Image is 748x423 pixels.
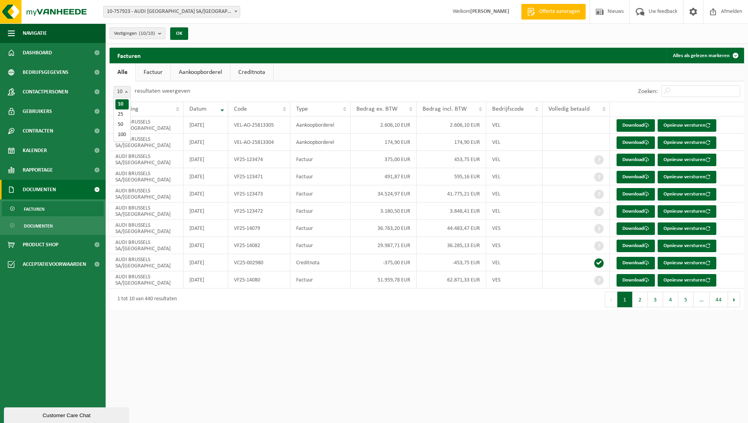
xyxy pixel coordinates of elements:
[617,171,655,183] a: Download
[638,88,658,95] label: Zoeken:
[228,254,290,271] td: VC25-002980
[24,202,45,217] span: Facturen
[351,134,417,151] td: 174,90 EUR
[183,220,228,237] td: [DATE]
[658,154,716,166] button: Opnieuw versturen
[351,271,417,289] td: 51.959,78 EUR
[296,106,308,112] span: Type
[2,201,104,216] a: Facturen
[486,203,543,220] td: VEL
[2,218,104,233] a: Documenten
[110,168,183,185] td: AUDI BRUSSELS SA/[GEOGRAPHIC_DATA]
[417,185,487,203] td: 41.775,21 EUR
[115,130,129,140] li: 100
[617,274,655,287] a: Download
[521,4,586,20] a: Offerte aanvragen
[667,48,743,63] button: Alles als gelezen markeren
[23,141,47,160] span: Kalender
[548,106,590,112] span: Volledig betaald
[290,203,351,220] td: Factuur
[617,240,655,252] a: Download
[183,271,228,289] td: [DATE]
[658,240,716,252] button: Opnieuw versturen
[115,99,129,109] li: 10
[658,188,716,201] button: Opnieuw versturen
[103,6,240,18] span: 10-757923 - AUDI BRUSSELS SA/NV - VORST
[351,185,417,203] td: 34.524,97 EUR
[633,292,648,307] button: 2
[228,237,290,254] td: VF25-14082
[290,271,351,289] td: Factuur
[110,271,183,289] td: AUDI BRUSSELS SA/[GEOGRAPHIC_DATA]
[23,180,56,199] span: Documenten
[492,106,524,112] span: Bedrijfscode
[290,254,351,271] td: Creditnota
[290,134,351,151] td: Aankoopborderel
[189,106,207,112] span: Datum
[658,119,716,132] button: Opnieuw versturen
[470,9,509,14] strong: [PERSON_NAME]
[617,205,655,218] a: Download
[617,154,655,166] a: Download
[663,292,678,307] button: 4
[710,292,728,307] button: 44
[110,48,149,63] h2: Facturen
[605,292,617,307] button: Previous
[290,220,351,237] td: Factuur
[417,220,487,237] td: 44.483,47 EUR
[183,237,228,254] td: [DATE]
[351,168,417,185] td: 491,87 EUR
[486,237,543,254] td: VES
[351,203,417,220] td: 3.180,50 EUR
[228,220,290,237] td: VF25-14079
[115,120,129,130] li: 50
[290,151,351,168] td: Factuur
[170,27,188,40] button: OK
[110,185,183,203] td: AUDI BRUSSELS SA/[GEOGRAPHIC_DATA]
[290,168,351,185] td: Factuur
[617,222,655,235] a: Download
[110,27,165,39] button: Vestigingen(10/10)
[486,271,543,289] td: VES
[417,168,487,185] td: 595,16 EUR
[351,254,417,271] td: -375,00 EUR
[23,63,68,82] span: Bedrijfsgegevens
[617,292,633,307] button: 1
[228,117,290,134] td: VEL-AO-25813305
[183,185,228,203] td: [DATE]
[423,106,467,112] span: Bedrag incl. BTW
[417,203,487,220] td: 3.848,41 EUR
[351,117,417,134] td: 2.606,10 EUR
[23,102,52,121] span: Gebruikers
[114,28,155,39] span: Vestigingen
[486,185,543,203] td: VEL
[486,168,543,185] td: VEL
[417,151,487,168] td: 453,75 EUR
[23,160,53,180] span: Rapportage
[648,292,663,307] button: 3
[113,86,131,98] span: 10
[486,220,543,237] td: VES
[356,106,397,112] span: Bedrag ex. BTW
[658,222,716,235] button: Opnieuw versturen
[114,86,130,97] span: 10
[23,23,47,43] span: Navigatie
[110,117,183,134] td: AUDI BRUSSELS SA/[GEOGRAPHIC_DATA]
[183,117,228,134] td: [DATE]
[115,109,129,120] li: 25
[139,31,155,36] count: (10/10)
[110,254,183,271] td: AUDI BRUSSELS SA/[GEOGRAPHIC_DATA]
[617,119,655,132] a: Download
[234,106,247,112] span: Code
[110,237,183,254] td: AUDI BRUSSELS SA/[GEOGRAPHIC_DATA]
[110,220,183,237] td: AUDI BRUSSELS SA/[GEOGRAPHIC_DATA]
[617,188,655,201] a: Download
[351,220,417,237] td: 36.763,20 EUR
[486,117,543,134] td: VEL
[183,203,228,220] td: [DATE]
[617,136,655,149] a: Download
[110,63,135,81] a: Alle
[23,43,52,63] span: Dashboard
[351,151,417,168] td: 375,00 EUR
